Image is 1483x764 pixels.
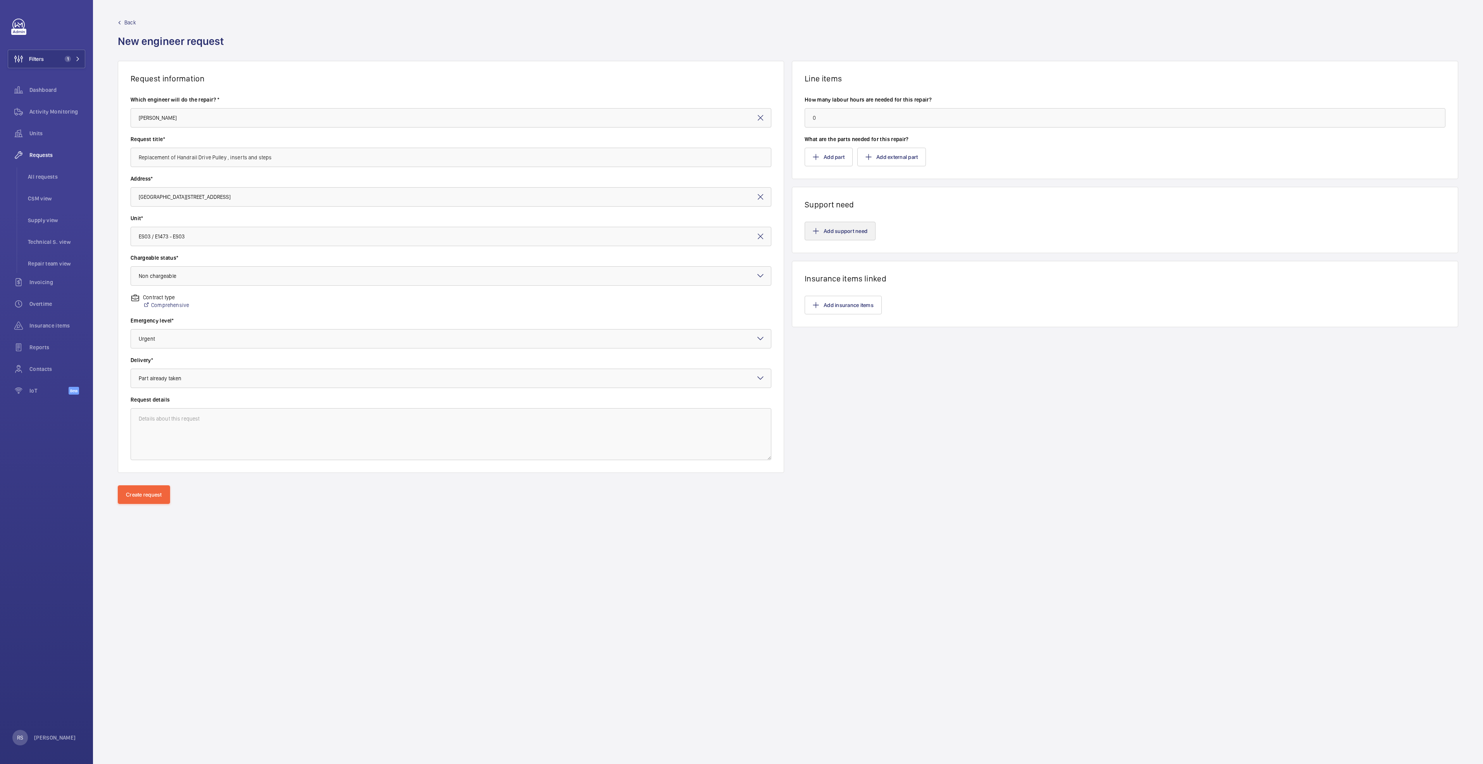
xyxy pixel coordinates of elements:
[143,293,189,301] p: Contract type
[124,19,136,26] span: Back
[805,222,876,240] button: Add support need
[805,108,1445,128] input: Type number of hours
[69,387,79,395] span: Beta
[131,214,771,222] label: Unit*
[8,50,85,68] button: Filters1
[805,274,1445,283] h1: Insurance items linked
[805,135,1445,143] label: What are the parts needed for this repair?
[805,148,853,166] button: Add part
[131,227,771,246] input: Enter unit
[131,148,771,167] input: Type request title
[805,74,1445,83] h1: Line items
[29,278,85,286] span: Invoicing
[139,273,176,279] span: Non chargeable
[131,254,771,262] label: Chargeable status*
[65,56,71,62] span: 1
[805,200,1445,209] h1: Support need
[805,96,1445,103] label: How many labour hours are needed for this repair?
[29,55,44,63] span: Filters
[28,238,85,246] span: Technical S. view
[34,734,76,742] p: [PERSON_NAME]
[29,343,85,351] span: Reports
[29,151,85,159] span: Requests
[29,300,85,308] span: Overtime
[29,129,85,137] span: Units
[131,108,771,128] input: Select engineer
[118,485,170,504] button: Create request
[29,365,85,373] span: Contacts
[28,216,85,224] span: Supply view
[29,387,69,395] span: IoT
[131,175,771,183] label: Address*
[131,96,771,103] label: Which engineer will do the repair? *
[118,34,229,61] h1: New engineer request
[28,195,85,202] span: CSM view
[805,296,882,314] button: Add insurance items
[29,322,85,329] span: Insurance items
[857,148,926,166] button: Add external part
[131,356,771,364] label: Delivery*
[131,135,771,143] label: Request title*
[17,734,23,742] p: RS
[131,187,771,207] input: Enter address
[131,317,771,324] label: Emergency level*
[29,108,85,116] span: Activity Monitoring
[28,173,85,181] span: All requests
[131,74,771,83] h1: Request information
[139,375,181,381] span: Part already taken
[143,301,189,309] a: Comprehensive
[139,336,155,342] span: Urgent
[28,260,85,267] span: Repair team view
[29,86,85,94] span: Dashboard
[131,396,771,404] label: Request details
